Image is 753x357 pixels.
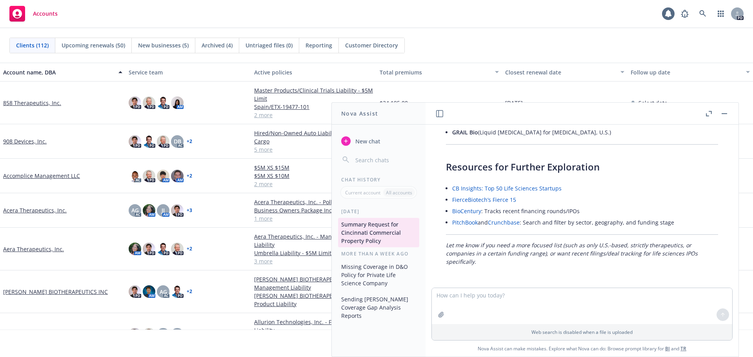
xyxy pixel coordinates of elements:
a: Cargo [254,137,373,145]
a: 1 more [254,214,373,223]
span: AG [160,288,167,296]
a: + 3 [187,208,192,213]
a: Aera Therapeutics, Inc. - Management Liability [254,232,373,249]
a: Accounts [6,3,61,25]
a: Business Owners Package Incl $4M Umb [254,206,373,214]
a: Accomplice Management LLC [3,172,80,180]
a: Report a Bug [677,6,693,22]
span: DB [174,137,181,145]
a: Allurion Technologies, Inc. - Fiduciary Liability [254,318,373,334]
div: [DATE] [332,208,426,215]
img: photo [171,170,184,182]
h3: Resources for Further Exploration [446,160,718,174]
span: Upcoming renewals (50) [62,41,125,49]
span: Archived (4) [202,41,233,49]
span: $24,195.00 [380,99,408,107]
div: Closest renewal date [505,68,616,76]
a: Crunchbase [488,219,520,226]
span: Nova Assist can make mistakes. Explore what Nova can do: Browse prompt library for and [429,341,735,357]
button: Missing Coverage in D&O Policy for Private Life Science Company [338,260,419,290]
span: New businesses (5) [138,41,189,49]
img: photo [157,96,169,109]
span: GRAIL Bio [452,129,478,136]
button: Closest renewal date [502,63,627,82]
img: photo [129,170,141,182]
button: New chat [338,134,419,148]
button: Sending [PERSON_NAME] Coverage Gap Analysis Reports [338,293,419,322]
div: Active policies [254,68,373,76]
a: Search [695,6,711,22]
span: Select date [638,99,668,107]
a: BI [665,345,670,352]
a: + 2 [187,174,192,178]
p: Web search is disabled when a file is uploaded [437,329,728,335]
img: photo [157,135,169,148]
img: photo [157,243,169,255]
a: FierceBiotech’s Fierce 15 [452,196,516,203]
em: Let me know if you need a more focused list (such as only U.S.-based, strictly therapeutics, or c... [446,241,698,265]
span: AG [131,206,139,214]
img: photo [171,243,184,255]
div: Total premiums [380,68,490,76]
div: Account name, DBA [3,68,114,76]
a: Acera Therapeutics, Inc. [3,206,67,214]
img: photo [129,243,141,255]
a: 5 more [254,145,373,154]
img: photo [143,243,155,255]
div: Follow up date [631,68,741,76]
a: Spain/ETX-19477-101 [254,103,373,111]
p: Current account [345,189,380,196]
a: $5M XS $15M [254,163,373,172]
img: photo [143,204,155,217]
span: Untriaged files (0) [246,41,293,49]
button: Follow up date [627,63,753,82]
li: : Tracks recent financing rounds/IPOs [452,205,718,217]
a: $5M XS $10M [254,172,373,180]
h1: Nova Assist [341,109,378,118]
button: Summary Request for Cincinnati Commercial Property Policy [338,218,419,247]
a: CB Insights: Top 50 Life Sciences Startups [452,185,562,192]
a: Hired/Non-Owned Auto Liability [254,129,373,137]
div: Service team [129,68,248,76]
a: Master Products/Clinical Trials Liability - $5M Limit [254,86,373,103]
img: photo [143,170,155,182]
img: photo [143,328,155,341]
img: photo [129,96,141,109]
img: photo [129,328,141,341]
img: photo [129,135,141,148]
input: Search chats [354,154,416,165]
a: [PERSON_NAME] BIOTHERAPEUTICS INC - Management Liability [254,275,373,292]
span: Customer Directory [345,41,398,49]
a: Acera Therapeutics, Inc. - Pollution [254,198,373,206]
a: 2 more [254,180,373,188]
a: 908 Devices, Inc. [3,137,47,145]
a: + 2 [187,289,192,294]
a: Aera Therapeutics, Inc. [3,245,64,253]
p: All accounts [386,189,412,196]
a: 3 more [254,257,373,265]
div: Chat History [332,176,426,183]
img: photo [143,135,155,148]
li: (Liquid [MEDICAL_DATA] for [MEDICAL_DATA], U.S.) [452,127,718,138]
img: photo [171,204,184,217]
span: Accounts [33,11,58,17]
a: Switch app [713,6,729,22]
button: Active policies [251,63,376,82]
span: [DATE] [505,99,523,107]
a: BioCentury [452,207,481,215]
img: photo [171,285,184,298]
img: photo [143,96,155,109]
button: Service team [125,63,251,82]
a: Umbrella Liability - $5M Limit [254,249,373,257]
a: [PERSON_NAME] BIOTHERAPEUTICS INC - Product Liability [254,292,373,308]
li: and : Search and filter by sector, geography, and funding stage [452,217,718,228]
a: + 2 [187,246,192,251]
span: New chat [354,137,380,145]
img: photo [157,170,169,182]
div: More than a week ago [332,250,426,257]
a: + 2 [187,139,192,144]
img: photo [171,96,184,109]
a: [PERSON_NAME] BIOTHERAPEUTICS INC [3,288,108,296]
a: 858 Therapeutics, Inc. [3,99,61,107]
span: JJ [162,206,165,214]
